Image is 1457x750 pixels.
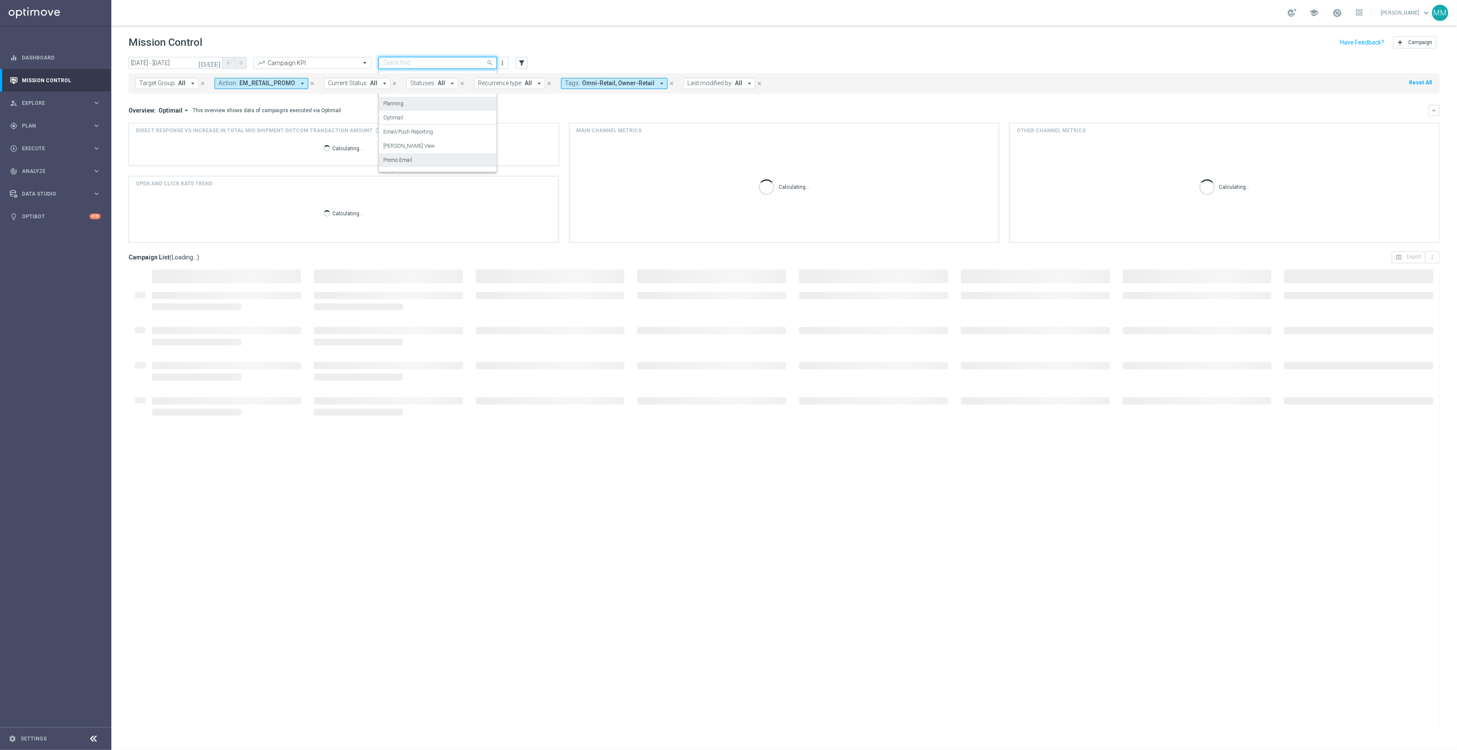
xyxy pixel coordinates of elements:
[1396,254,1403,261] i: open_in_browser
[93,144,101,152] i: keyboard_arrow_right
[9,54,101,61] button: equalizer Dashboard
[10,122,18,130] i: gps_fixed
[299,80,306,87] i: arrow_drop_down
[755,79,763,88] button: close
[22,69,101,92] a: Mission Control
[735,80,742,87] span: All
[1426,251,1440,263] button: more_vert
[499,60,506,66] i: more_vert
[438,80,445,87] span: All
[226,60,232,66] i: arrow_back
[22,205,90,228] a: Optibot
[1392,251,1426,263] button: open_in_browser Export
[410,80,436,87] span: Statuses:
[746,80,753,87] i: arrow_drop_down
[1219,182,1250,190] p: Calculating...
[308,79,316,88] button: close
[172,253,197,261] span: Loading...
[9,122,101,129] button: gps_fixed Plan keyboard_arrow_right
[516,57,528,69] button: filter_alt
[178,80,185,87] span: All
[9,100,101,107] button: person_search Explore keyboard_arrow_right
[22,169,93,174] span: Analyze
[200,80,206,86] i: close
[218,80,237,87] span: Action:
[499,58,507,68] button: more_vert
[22,46,101,69] a: Dashboard
[10,145,93,152] div: Execute
[458,79,466,88] button: close
[93,167,101,175] i: keyboard_arrow_right
[9,735,16,743] i: settings
[518,59,525,67] i: filter_alt
[381,80,388,87] i: arrow_drop_down
[1409,39,1433,45] span: Campaign
[1017,127,1086,134] h4: Other channel metrics
[9,213,101,220] button: lightbulb Optibot +10
[535,80,543,87] i: arrow_drop_down
[1380,6,1432,19] a: [PERSON_NAME]keyboard_arrow_down
[93,190,101,198] i: keyboard_arrow_right
[93,122,101,130] i: keyboard_arrow_right
[684,78,755,89] button: Last modified by: All arrow_drop_down
[391,80,397,86] i: close
[582,80,654,87] span: Omni-Retail, Owner-Retail
[223,57,235,69] button: arrow_back
[324,78,391,89] button: Current Status: All arrow_drop_down
[170,253,172,261] span: (
[238,60,244,66] i: arrow_forward
[383,157,412,164] label: Promo Email
[332,144,363,152] p: Calculating...
[370,80,377,87] span: All
[158,107,182,114] span: Optimail
[9,77,101,84] button: Mission Control
[197,57,223,70] button: [DATE]
[156,107,193,114] button: Optimail arrow_drop_down
[9,190,101,197] button: Data Studio keyboard_arrow_right
[22,191,93,196] span: Data Studio
[309,80,315,86] i: close
[383,143,435,150] label: [PERSON_NAME] View
[257,59,266,67] i: trending_up
[658,80,666,87] i: arrow_drop_down
[1392,253,1440,260] multiple-options-button: Export to CSV
[383,114,403,122] label: Optimail
[128,107,156,114] h3: Overview:
[383,139,492,153] div: Mary Push View
[576,127,642,134] h4: Main channel metrics
[10,167,93,175] div: Analyze
[136,180,212,187] h4: OPEN AND CLICK RATE TREND
[10,213,18,220] i: lightbulb
[10,99,93,107] div: Explore
[128,57,223,69] input: Select date range
[9,145,101,152] div: play_circle_outline Execute keyboard_arrow_right
[9,168,101,175] div: track_changes Analyze keyboard_arrow_right
[215,78,308,89] button: Action: EM_RETAIL_PROMO arrow_drop_down
[10,69,101,92] div: Mission Control
[383,69,492,83] div: Analysis
[1310,8,1319,18] span: school
[1432,5,1448,21] div: MM
[93,99,101,107] i: keyboard_arrow_right
[383,125,492,139] div: Email/Push Reporting
[383,128,433,136] label: Email/Push Reporting
[22,123,93,128] span: Plan
[197,253,199,261] span: )
[1409,78,1433,87] button: Reset All
[10,190,93,198] div: Data Studio
[235,57,247,69] button: arrow_forward
[10,99,18,107] i: person_search
[448,80,456,87] i: arrow_drop_down
[10,205,101,228] div: Optibot
[668,79,675,88] button: close
[189,80,197,87] i: arrow_drop_down
[779,182,809,190] p: Calculating...
[561,78,668,89] button: Tags: Omni-Retail, Owner-Retail arrow_drop_down
[254,57,372,69] ng-select: Campaign KPI
[21,736,47,741] a: Settings
[10,54,18,62] i: equalizer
